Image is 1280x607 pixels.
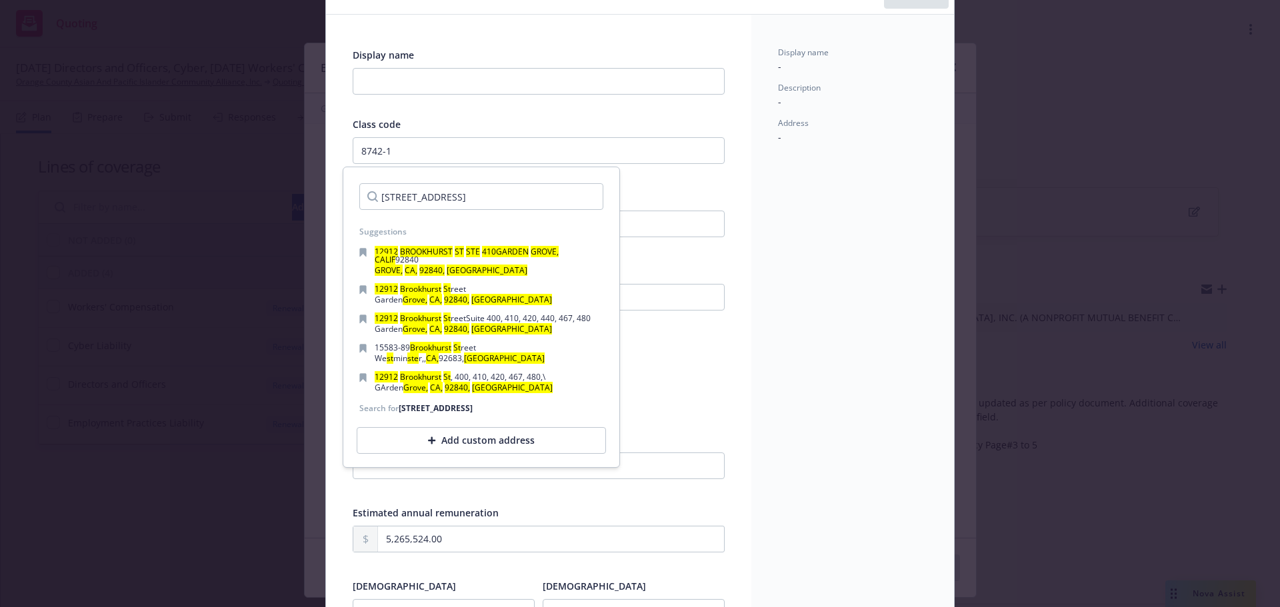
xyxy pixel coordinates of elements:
[531,246,559,257] mark: GROVE,
[375,382,403,393] span: GArden
[443,371,451,382] mark: St
[375,342,410,353] span: 15583-89
[395,254,419,265] span: 92840
[426,352,439,364] mark: CA,
[464,352,545,364] mark: [GEOGRAPHIC_DATA]
[778,60,781,73] span: -
[482,246,529,257] mark: 410GARDEN
[399,402,473,414] div: [STREET_ADDRESS]
[375,283,398,295] mark: 12912
[444,323,469,334] mark: 92840,
[447,265,527,276] mark: [GEOGRAPHIC_DATA]
[419,265,445,276] mark: 92840,
[430,382,443,393] mark: CA,
[387,352,393,364] mark: st
[353,49,414,61] span: Display name
[359,226,603,237] div: Suggestions
[543,580,646,592] span: [DEMOGRAPHIC_DATA]
[357,427,606,454] button: Add custom address
[451,371,545,382] span: , 400, 410, 420, 467, 480,\
[375,312,398,324] mark: 12912
[444,294,469,305] mark: 92840,
[466,312,591,324] span: Suite 400, 410, 420, 440, 467, 480
[471,294,552,305] mark: [GEOGRAPHIC_DATA]
[349,338,614,368] button: 15583-89BrookhurstStreetWestminster,,CA,92683,[GEOGRAPHIC_DATA]
[400,371,441,382] mark: Brookhurst
[375,294,403,305] span: Garden
[353,506,499,519] span: Estimated annual remuneration
[375,265,403,276] mark: GROVE,
[453,342,461,353] mark: St
[778,47,829,58] span: Display name
[403,382,428,393] mark: Grove,
[400,283,441,295] mark: Brookhurst
[471,323,552,334] mark: [GEOGRAPHIC_DATA]
[410,342,451,353] mark: Brookhurst
[451,312,466,324] span: reet
[359,183,603,210] input: Search
[778,131,781,143] span: -
[455,246,464,257] mark: ST
[472,382,553,393] mark: [GEOGRAPHIC_DATA]
[778,95,781,108] span: -
[349,243,614,280] button: 12912BROOKHURSTSTSTE410GARDENGROVE,CALIF92840GROVE,CA,92840,[GEOGRAPHIC_DATA]
[400,312,441,324] mark: Brookhurst
[353,580,456,592] span: [DEMOGRAPHIC_DATA]
[349,280,614,309] button: 12912BrookhurstStreetGardenGrove,CA,92840,[GEOGRAPHIC_DATA]
[403,294,427,305] mark: Grove,
[375,254,395,265] mark: CALIF
[419,352,426,364] span: r,,
[378,526,724,552] input: 0.00
[375,352,387,364] span: We
[393,352,407,364] span: min
[451,283,466,295] span: reet
[349,309,614,338] button: 12912BrookhurstStreetSuite 400, 410, 420, 440, 467, 480GardenGrove,CA,92840,[GEOGRAPHIC_DATA]
[359,402,473,414] div: Search for
[466,246,480,257] mark: STE
[443,312,451,324] mark: St
[443,283,451,295] mark: St
[439,352,464,364] span: 92683,
[400,246,453,257] mark: BROOKHURST
[375,246,398,257] mark: 12912
[375,371,398,382] mark: 12912
[461,342,476,353] span: reet
[407,352,419,364] mark: ste
[445,382,470,393] mark: 92840,
[778,117,809,129] span: Address
[349,368,614,397] button: 12912BrookhurstSt, 400, 410, 420, 467, 480,\GArdenGrove,CA,92840,[GEOGRAPHIC_DATA]
[353,118,401,131] span: Class code
[778,82,821,93] span: Description
[429,294,442,305] mark: CA,
[405,265,417,276] mark: CA,
[403,323,427,334] mark: Grove,
[429,323,442,334] mark: CA,
[375,323,403,334] span: Garden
